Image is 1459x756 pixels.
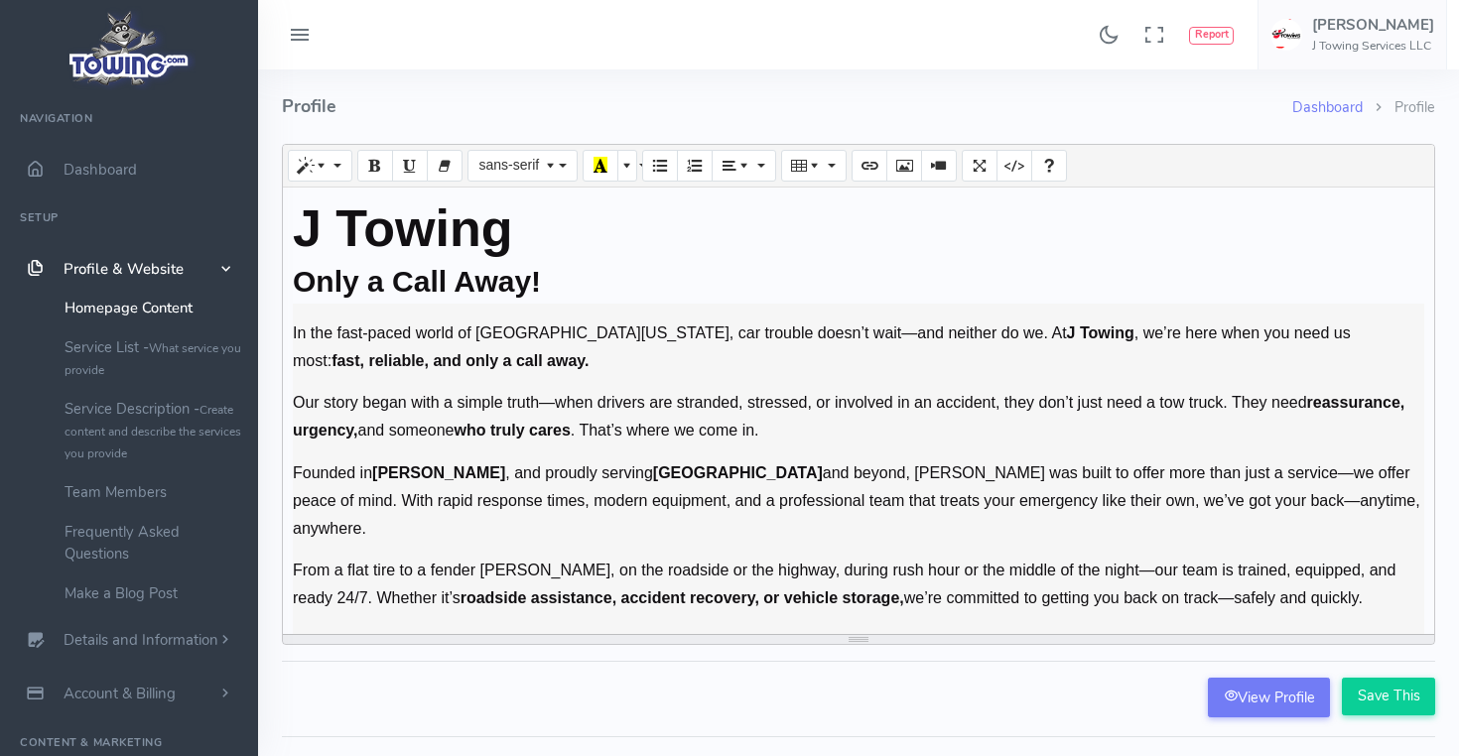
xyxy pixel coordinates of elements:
[64,259,184,279] span: Profile & Website
[293,459,1424,543] p: Founded in , and proudly serving and beyond, [PERSON_NAME] was built to offer more than just a se...
[1363,97,1435,119] li: Profile
[921,150,957,182] button: Video
[1067,324,1134,341] span: J Towing
[293,259,1424,304] h2: Only a Call Away!
[962,150,997,182] button: Full Screen
[392,150,428,182] button: Underline (⌘+U)
[372,464,505,481] span: [PERSON_NAME]
[712,150,776,182] button: Paragraph
[1342,678,1435,715] input: Save This
[63,6,197,90] img: logo
[283,635,1434,644] div: resize
[996,150,1032,182] button: Code View
[1312,17,1434,33] h5: [PERSON_NAME]
[461,589,904,606] span: roadside assistance, accident recovery, or vehicle storage,
[583,150,618,182] button: Recent Color
[293,557,1424,612] p: From a flat tire to a fender [PERSON_NAME], on the roadside or the highway, during rush hour or t...
[454,422,570,439] span: who truly cares
[50,327,258,389] a: Service List -What service you provide
[653,464,823,481] span: [GEOGRAPHIC_DATA]
[617,150,637,182] button: More Color
[65,402,241,461] small: Create content and describe the services you provide
[64,684,176,703] span: Account & Billing
[293,197,1424,259] h2: J Towing
[50,288,258,327] a: Homepage Content
[1270,19,1302,51] img: user-image
[282,69,1292,144] h4: Profile
[50,472,258,512] a: Team Members
[1312,40,1434,53] h6: J Towing Services LLC
[64,160,137,180] span: Dashboard
[64,631,218,651] span: Details and Information
[293,389,1424,444] p: Our story began with a simple truth—when drivers are stranded, stressed, or involved in an accide...
[642,150,678,182] button: Unordered list (⌘+⇧+NUM7)
[427,150,463,182] button: Remove Font Style (⌘+\)
[1031,150,1067,182] button: Help
[677,150,713,182] button: Ordered list (⌘+⇧+NUM8)
[819,632,990,649] span: We’re only a call away.
[288,150,352,182] button: Style
[1292,97,1363,117] a: Dashboard
[50,573,258,613] a: Make a Blog Post
[886,150,922,182] button: Picture
[332,352,589,369] span: fast, reliable, and only a call away.
[467,150,577,182] button: Font Family
[293,627,1424,655] p: Because at the end of the day, no matter where you are or what time it is…
[293,319,1424,375] p: In the fast-paced world of [GEOGRAPHIC_DATA][US_STATE], car trouble doesn’t wait—and neither do w...
[1208,678,1330,717] a: View Profile
[50,389,258,472] a: Service Description -Create content and describe the services you provide
[50,512,258,573] a: Frequently Asked Questions
[357,150,393,182] button: Bold (⌘+B)
[1189,27,1234,45] button: Report
[781,150,846,182] button: Table
[852,150,887,182] button: Link (⌘+K)
[65,340,241,378] small: What service you provide
[478,157,539,173] span: sans-serif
